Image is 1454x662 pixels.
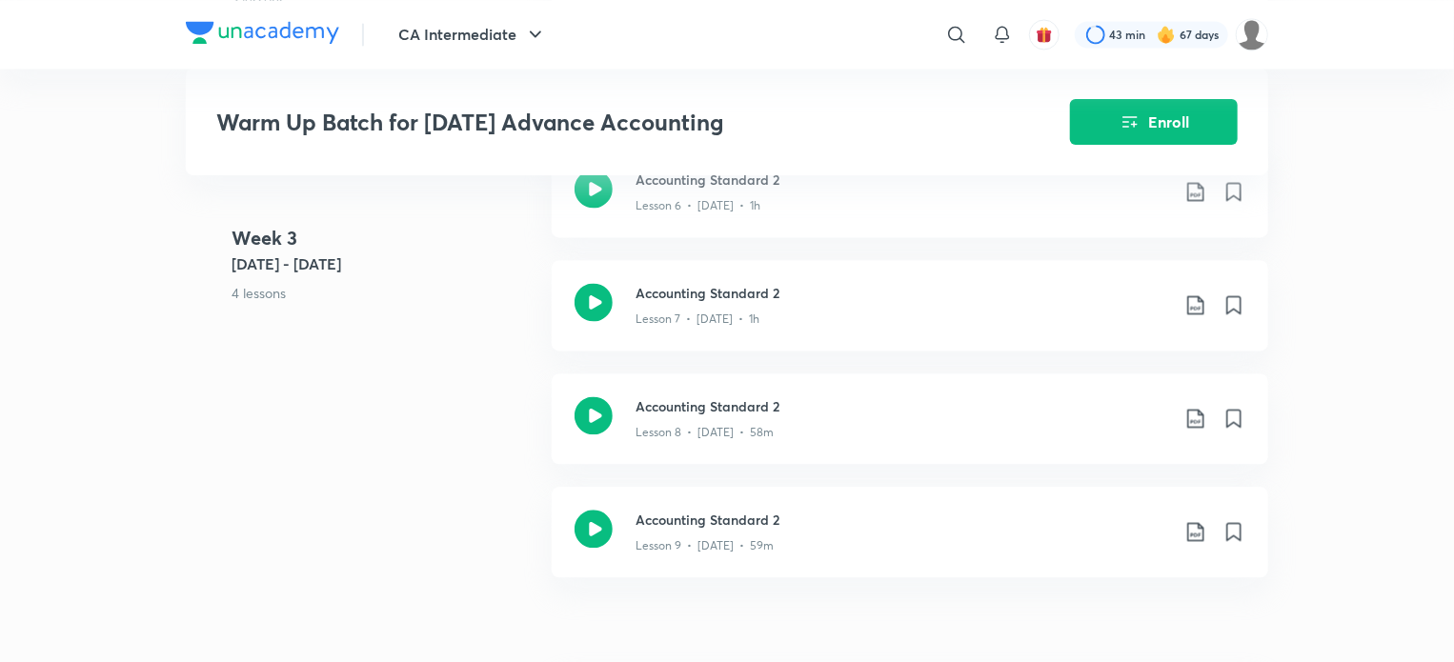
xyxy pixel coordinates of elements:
[1036,26,1053,43] img: avatar
[1070,99,1238,145] button: Enroll
[636,424,774,441] p: Lesson 8 • [DATE] • 58m
[552,373,1268,487] a: Accounting Standard 2Lesson 8 • [DATE] • 58m
[216,109,962,136] h3: Warm Up Batch for [DATE] Advance Accounting
[1236,18,1268,50] img: dhanak
[186,21,339,49] a: Company Logo
[387,15,558,53] button: CA Intermediate
[186,21,339,44] img: Company Logo
[636,510,1169,530] h3: Accounting Standard 2
[636,170,1169,190] h3: Accounting Standard 2
[552,147,1268,260] a: Accounting Standard 2Lesson 6 • [DATE] • 1h
[232,283,536,303] p: 4 lessons
[232,224,536,252] h4: Week 3
[636,311,759,328] p: Lesson 7 • [DATE] • 1h
[636,537,774,554] p: Lesson 9 • [DATE] • 59m
[1029,19,1060,50] button: avatar
[232,252,536,275] h5: [DATE] - [DATE]
[552,487,1268,600] a: Accounting Standard 2Lesson 9 • [DATE] • 59m
[636,197,760,214] p: Lesson 6 • [DATE] • 1h
[1157,25,1176,44] img: streak
[636,283,1169,303] h3: Accounting Standard 2
[636,396,1169,416] h3: Accounting Standard 2
[552,260,1268,373] a: Accounting Standard 2Lesson 7 • [DATE] • 1h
